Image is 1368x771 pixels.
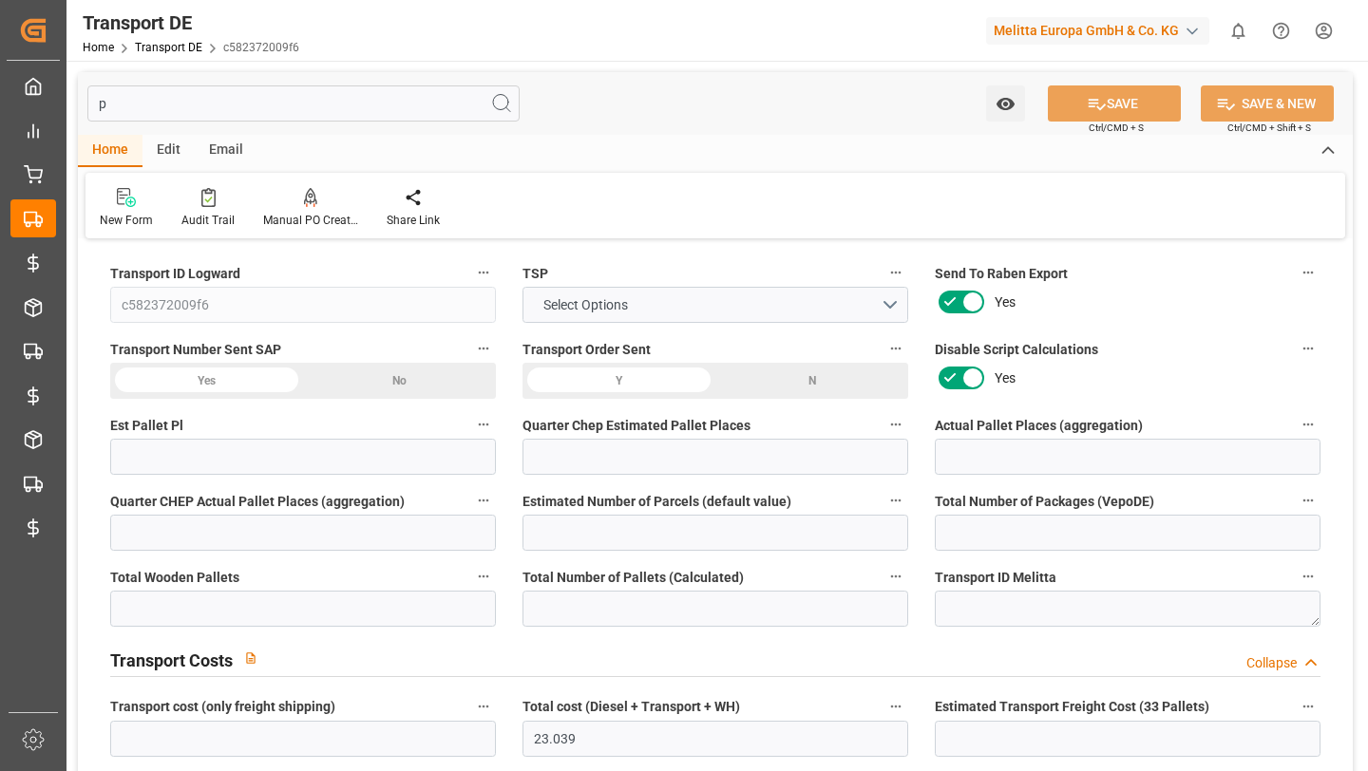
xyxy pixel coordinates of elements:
[1048,85,1181,122] button: SAVE
[986,85,1025,122] button: open menu
[935,264,1068,284] span: Send To Raben Export
[87,85,520,122] input: Search Fields
[110,340,281,360] span: Transport Number Sent SAP
[471,412,496,437] button: Est Pallet Pl
[883,564,908,589] button: Total Number of Pallets (Calculated)
[471,564,496,589] button: Total Wooden Pallets
[883,694,908,719] button: Total cost (Diesel + Transport + WH)
[1217,9,1260,52] button: show 0 new notifications
[883,488,908,513] button: Estimated Number of Parcels (default value)
[110,568,239,588] span: Total Wooden Pallets
[935,697,1209,717] span: Estimated Transport Freight Cost (33 Pallets)
[233,640,269,676] button: View description
[1296,260,1320,285] button: Send To Raben Export
[522,568,744,588] span: Total Number of Pallets (Calculated)
[883,336,908,361] button: Transport Order Sent
[522,492,791,512] span: Estimated Number of Parcels (default value)
[935,492,1154,512] span: Total Number of Packages (VepoDE)
[471,694,496,719] button: Transport cost (only freight shipping)
[83,9,299,37] div: Transport DE
[110,648,233,673] h2: Transport Costs
[110,416,183,436] span: Est Pallet Pl
[110,492,405,512] span: Quarter CHEP Actual Pallet Places (aggregation)
[1227,121,1311,135] span: Ctrl/CMD + Shift + S
[935,416,1143,436] span: Actual Pallet Places (aggregation)
[1296,336,1320,361] button: Disable Script Calculations
[522,287,908,323] button: open menu
[522,697,740,717] span: Total cost (Diesel + Transport + WH)
[1296,564,1320,589] button: Transport ID Melitta
[142,135,195,167] div: Edit
[935,340,1098,360] span: Disable Script Calculations
[263,212,358,229] div: Manual PO Creation
[715,363,908,399] div: N
[1089,121,1144,135] span: Ctrl/CMD + S
[195,135,257,167] div: Email
[471,488,496,513] button: Quarter CHEP Actual Pallet Places (aggregation)
[883,260,908,285] button: TSP
[471,336,496,361] button: Transport Number Sent SAP
[1201,85,1334,122] button: SAVE & NEW
[100,212,153,229] div: New Form
[522,264,548,284] span: TSP
[78,135,142,167] div: Home
[303,363,496,399] div: No
[522,340,651,360] span: Transport Order Sent
[995,368,1016,388] span: Yes
[1260,9,1302,52] button: Help Center
[110,697,335,717] span: Transport cost (only freight shipping)
[935,568,1056,588] span: Transport ID Melitta
[181,212,235,229] div: Audit Trail
[135,41,202,54] a: Transport DE
[110,264,240,284] span: Transport ID Logward
[110,363,303,399] div: Yes
[1296,412,1320,437] button: Actual Pallet Places (aggregation)
[986,12,1217,48] button: Melitta Europa GmbH & Co. KG
[522,363,715,399] div: Y
[1246,653,1297,673] div: Collapse
[522,416,750,436] span: Quarter Chep Estimated Pallet Places
[995,292,1016,312] span: Yes
[83,41,114,54] a: Home
[1296,694,1320,719] button: Estimated Transport Freight Cost (33 Pallets)
[534,295,637,315] span: Select Options
[883,412,908,437] button: Quarter Chep Estimated Pallet Places
[1296,488,1320,513] button: Total Number of Packages (VepoDE)
[471,260,496,285] button: Transport ID Logward
[986,17,1209,45] div: Melitta Europa GmbH & Co. KG
[387,212,440,229] div: Share Link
